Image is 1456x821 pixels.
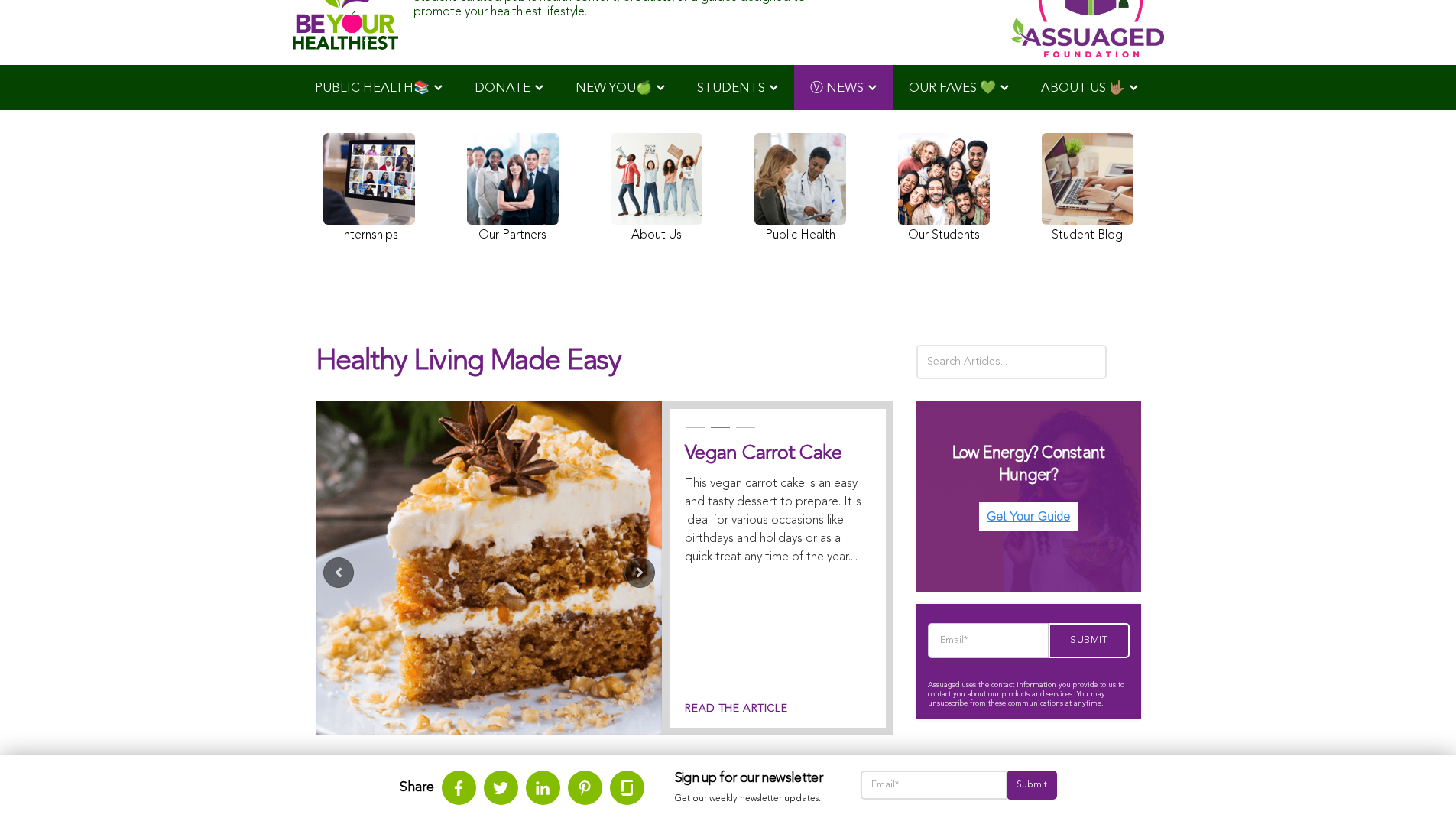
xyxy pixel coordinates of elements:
[675,771,830,787] h3: Sign up for our newsletter
[293,65,1164,110] div: Navigation Menu
[316,345,893,394] h1: Healthy Living Made Easy
[1041,82,1125,95] span: ABOUT US 🤟🏽
[909,82,996,95] span: OUR FAVES 💚
[1049,623,1130,658] input: Submit
[916,345,1107,379] input: Search Articles...
[576,82,652,95] span: NEW YOU🍏
[686,427,701,442] button: 1 of 3
[685,475,870,566] p: This vegan carrot cake is an easy and tasty dessert to prepare. It's ideal for various occasions ...
[323,557,354,588] button: Previous
[736,427,751,442] button: 3 of 3
[932,443,1126,486] h3: Low Energy? Constant Hunger?
[928,680,1130,708] p: Assuaged uses the contact information you provide to us to contact you about our products and ser...
[861,771,1008,800] input: Email*
[400,780,434,794] strong: Share
[315,82,430,95] span: PUBLIC HEALTH📚
[810,82,864,95] span: Ⓥ NEWS
[1007,771,1056,800] input: Submit
[711,427,726,442] button: 2 of 3
[475,82,530,95] span: DONATE
[979,502,1078,531] img: Get Your Guide
[685,440,870,467] h2: Vegan Carrot Cake
[624,557,655,588] button: Next
[1380,748,1456,821] iframe: Chat Widget
[675,790,830,807] p: Get our weekly newsletter updates.
[697,82,765,95] span: STUDENTS
[621,780,633,796] img: glassdoor.svg
[685,701,787,717] a: Read the article
[928,623,1049,658] input: Email*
